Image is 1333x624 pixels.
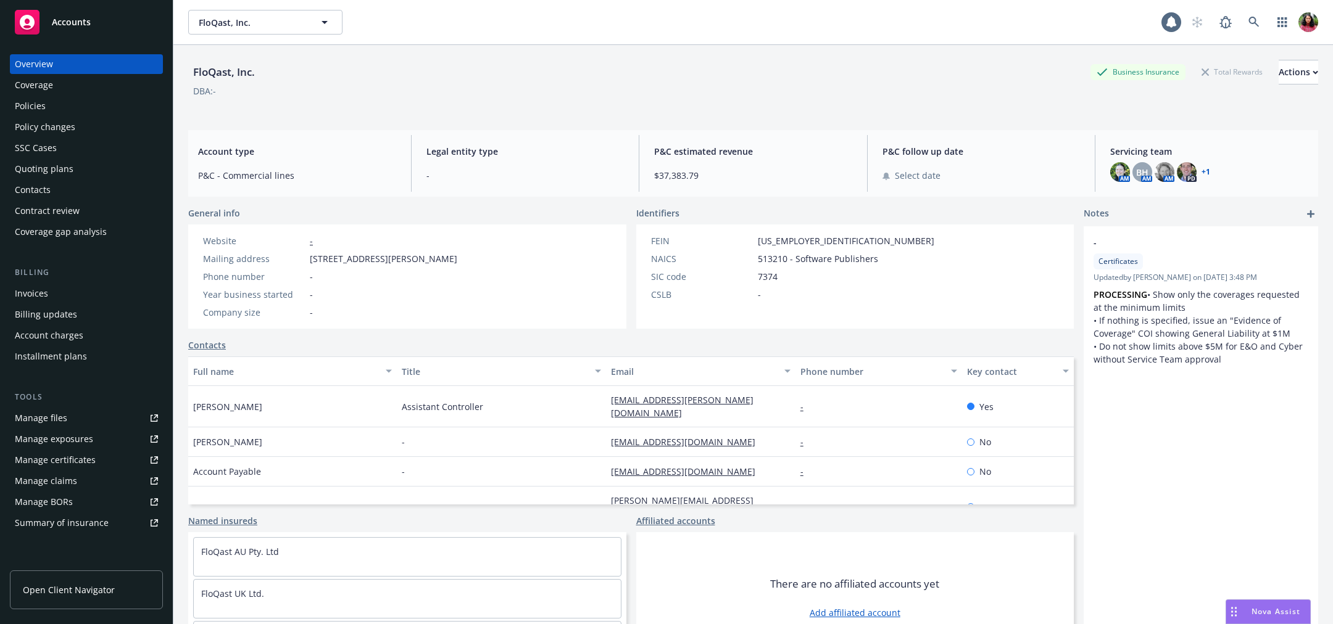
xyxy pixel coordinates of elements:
[10,180,163,200] a: Contacts
[636,207,679,220] span: Identifiers
[651,252,753,265] div: NAICS
[636,514,715,527] a: Affiliated accounts
[1084,226,1318,376] div: -CertificatesUpdatedby [PERSON_NAME] on [DATE] 3:48 PMPROCESSING• Show only the coverages request...
[10,347,163,366] a: Installment plans
[193,84,216,97] div: DBA: -
[23,583,115,596] span: Open Client Navigator
[651,234,753,247] div: FEIN
[10,513,163,533] a: Summary of insurance
[402,435,405,448] span: -
[1226,600,1242,623] div: Drag to move
[1110,162,1130,182] img: photo
[800,436,813,448] a: -
[15,284,48,303] div: Invoices
[800,501,813,513] a: -
[10,222,163,242] a: Coverage gap analysis
[1094,288,1308,366] p: • Show only the coverages requested at the minimum limits • If nothing is specified, issue an "Ev...
[188,356,397,386] button: Full name
[15,492,73,512] div: Manage BORs
[15,305,77,324] div: Billing updates
[193,435,262,448] span: [PERSON_NAME]
[10,326,163,345] a: Account charges
[201,588,264,599] a: FloQast UK Ltd.
[10,471,163,491] a: Manage claims
[52,17,91,27] span: Accounts
[203,270,305,283] div: Phone number
[979,435,991,448] span: No
[611,495,761,519] a: [PERSON_NAME][EMAIL_ADDRESS][PERSON_NAME][DOMAIN_NAME]
[654,169,852,182] span: $37,383.79
[402,400,483,413] span: Assistant Controller
[1279,60,1318,84] button: Actions
[10,305,163,324] a: Billing updates
[201,546,279,557] a: FloQast AU Pty. Ltd
[1303,207,1318,221] a: add
[203,306,305,319] div: Company size
[1195,64,1269,80] div: Total Rewards
[10,138,163,158] a: SSC Cases
[810,606,900,619] a: Add affiliated account
[15,326,83,345] div: Account charges
[1136,166,1148,179] span: BH
[15,471,77,491] div: Manage claims
[193,465,261,478] span: Account Payable
[611,466,765,477] a: [EMAIL_ADDRESS][DOMAIN_NAME]
[758,234,934,247] span: [US_EMPLOYER_IDENTIFICATION_NUMBER]
[1270,10,1295,35] a: Switch app
[15,222,107,242] div: Coverage gap analysis
[10,284,163,303] a: Invoices
[10,266,163,279] div: Billing
[800,365,944,378] div: Phone number
[10,408,163,428] a: Manage files
[15,408,67,428] div: Manage files
[1084,207,1109,221] span: Notes
[10,450,163,470] a: Manage certificates
[310,235,313,247] a: -
[882,145,1081,158] span: P&C follow up date
[15,429,93,449] div: Manage exposures
[1110,145,1308,158] span: Servicing team
[203,252,305,265] div: Mailing address
[611,436,765,448] a: [EMAIL_ADDRESS][DOMAIN_NAME]
[651,288,753,301] div: CSLB
[967,365,1055,378] div: Key contact
[10,201,163,221] a: Contract review
[758,288,761,301] span: -
[15,159,73,179] div: Quoting plans
[895,169,941,182] span: Select date
[651,270,753,283] div: SIC code
[188,514,257,527] a: Named insureds
[203,288,305,301] div: Year business started
[402,365,587,378] div: Title
[402,465,405,478] span: -
[193,365,378,378] div: Full name
[397,356,605,386] button: Title
[426,169,625,182] span: -
[1094,272,1308,283] span: Updated by [PERSON_NAME] on [DATE] 3:48 PM
[15,117,75,137] div: Policy changes
[10,492,163,512] a: Manage BORs
[1298,12,1318,32] img: photo
[188,339,226,351] a: Contacts
[310,306,313,319] span: -
[199,16,305,29] span: FloQast, Inc.
[402,501,405,514] span: -
[800,466,813,477] a: -
[10,557,163,570] div: Analytics hub
[1252,606,1300,617] span: Nova Assist
[10,54,163,74] a: Overview
[770,577,939,591] span: There are no affiliated accounts yet
[758,252,878,265] span: 513210 - Software Publishers
[188,64,260,80] div: FloQast, Inc.
[1242,10,1266,35] a: Search
[193,400,262,413] span: [PERSON_NAME]
[1279,60,1318,84] div: Actions
[654,145,852,158] span: P&C estimated revenue
[15,450,96,470] div: Manage certificates
[10,96,163,116] a: Policies
[1226,599,1311,624] button: Nova Assist
[203,234,305,247] div: Website
[606,356,795,386] button: Email
[15,54,53,74] div: Overview
[1202,168,1210,176] a: +1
